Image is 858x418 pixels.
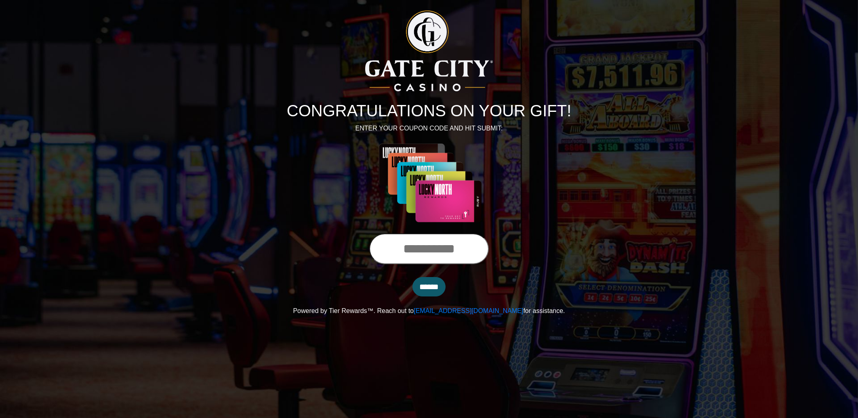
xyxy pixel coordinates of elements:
span: Powered by Tier Rewards™. Reach out to for assistance. [293,307,565,314]
p: ENTER YOUR COUPON CODE AND HIT SUBMIT: [205,124,653,133]
img: Center Image [357,143,501,224]
a: [EMAIL_ADDRESS][DOMAIN_NAME] [414,307,523,314]
h1: CONGRATULATIONS ON YOUR GIFT! [205,101,653,120]
img: Logo [365,11,493,91]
